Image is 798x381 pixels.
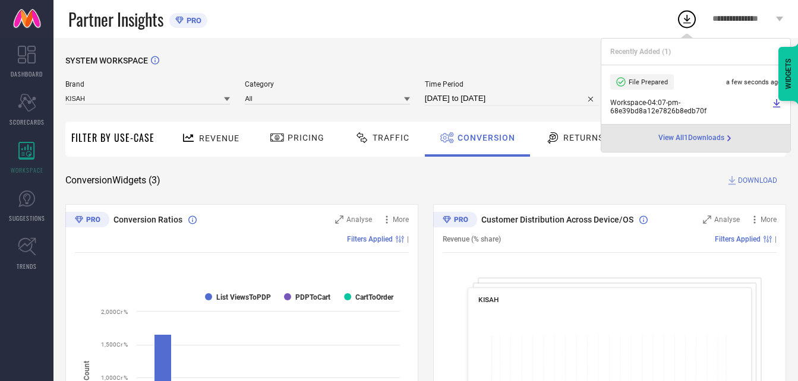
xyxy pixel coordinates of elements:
[703,215,711,224] svg: Zoom
[726,78,781,86] span: a few seconds ago
[101,374,128,381] text: 1,000Cr %
[65,212,109,230] div: Premium
[295,293,330,301] text: PDPToCart
[216,293,271,301] text: List ViewsToPDP
[65,80,230,88] span: Brand
[478,296,499,304] span: KISAH
[458,133,515,142] span: Conversion
[373,133,409,142] span: Traffic
[10,118,45,126] span: SCORECARDS
[676,8,698,30] div: Open download list
[481,215,633,224] span: Customer Distribution Across Device/OS
[288,133,324,142] span: Pricing
[65,56,148,65] span: SYSTEM WORKSPACE
[335,215,343,224] svg: Zoom
[443,235,501,243] span: Revenue (% share)
[355,293,394,301] text: CartToOrder
[629,78,668,86] span: File Prepared
[610,99,769,115] span: Workspace - 04:07-pm - 68e39bd8a12e7826b8edb70f
[347,235,393,243] span: Filters Applied
[738,174,777,186] span: DOWNLOAD
[563,133,604,142] span: Returns
[101,341,128,348] text: 1,500Cr %
[714,215,740,224] span: Analyse
[245,80,409,88] span: Category
[407,235,409,243] span: |
[346,215,372,224] span: Analyse
[715,235,761,243] span: Filters Applied
[772,99,781,115] a: Download
[184,16,201,25] span: PRO
[101,309,128,315] text: 2,000Cr %
[658,134,724,143] span: View All 1 Downloads
[610,47,671,56] span: Recently Added ( 1 )
[113,215,182,224] span: Conversion Ratios
[68,7,163,31] span: Partner Insights
[71,131,154,145] span: Filter By Use-Case
[17,262,37,271] span: TRENDS
[9,214,45,223] span: SUGGESTIONS
[11,166,43,174] span: WORKSPACE
[425,91,599,106] input: Select time period
[775,235,777,243] span: |
[199,134,239,143] span: Revenue
[65,174,160,186] span: Conversion Widgets ( 3 )
[658,134,734,143] div: Open download page
[393,215,409,224] span: More
[658,134,734,143] a: View All1Downloads
[11,69,43,78] span: DASHBOARD
[433,212,477,230] div: Premium
[761,215,777,224] span: More
[425,80,599,88] span: Time Period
